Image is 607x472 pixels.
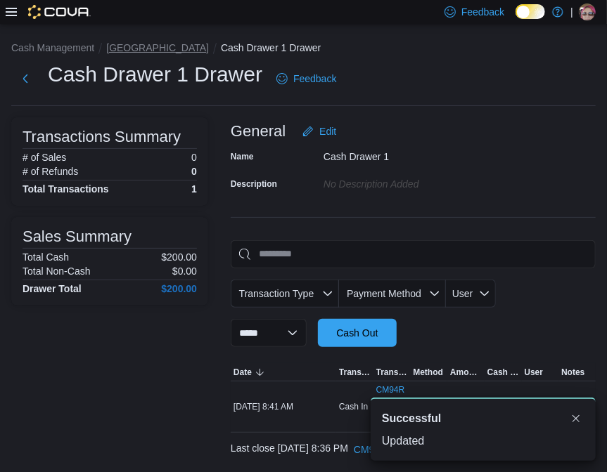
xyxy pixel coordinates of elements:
img: Cova [28,5,91,19]
span: Amount [450,367,482,378]
p: 0 [191,166,197,177]
div: Krista Brumsey [579,4,596,20]
div: Last close [DATE] 8:36 PM [231,435,596,464]
button: Next [11,65,39,93]
button: Amount [447,364,485,381]
h3: Sales Summary [23,228,132,245]
button: Dismiss toast [568,410,584,427]
span: Dark Mode [516,19,516,20]
nav: An example of EuiBreadcrumbs [11,41,596,58]
h6: Total Non-Cash [23,265,91,277]
div: No Description added [324,173,512,190]
p: 0 [191,152,197,163]
p: | [570,4,573,20]
button: Payment Method [339,280,446,308]
button: Cash Drawer 1 Drawer [221,42,321,53]
button: Transaction Type [231,280,339,308]
label: Name [231,151,254,162]
div: Updated [382,433,584,450]
button: Transaction # [373,364,411,381]
span: Date [234,367,252,378]
span: Notes [561,367,584,378]
button: Notes [558,364,596,381]
span: Edit [319,124,336,138]
span: Successful [382,410,441,427]
h3: Transactions Summary [23,129,181,145]
button: Cash Management [11,42,94,53]
h4: 1 [191,183,197,195]
p: $200.00 [161,251,197,263]
h4: $200.00 [161,283,197,294]
button: User [446,280,496,308]
p: $0.00 [172,265,197,277]
div: Notification [382,410,584,427]
h4: Total Transactions [23,183,109,195]
button: User [522,364,559,381]
h1: Cash Drawer 1 Drawer [48,60,262,88]
button: Transaction Type [336,364,373,381]
span: Transaction Type [239,288,314,299]
h3: General [231,123,286,140]
span: User [452,288,473,299]
span: Feedback [293,72,336,86]
input: Dark Mode [516,4,545,19]
a: Feedback [271,65,342,93]
h4: Drawer Total [23,283,82,294]
button: Edit [297,117,342,145]
h6: Total Cash [23,251,69,263]
span: Method [413,367,443,378]
button: Cash Back [485,364,522,381]
h6: # of Refunds [23,166,78,177]
button: Date [231,364,336,381]
button: Method [410,364,447,381]
span: Transaction Type [339,367,371,378]
span: Transaction # [376,367,408,378]
label: Description [231,178,277,190]
span: Cash Out [336,326,378,340]
span: Payment Method [347,288,421,299]
h6: # of Sales [23,152,66,163]
input: This is a search bar. As you type, the results lower in the page will automatically filter. [231,240,596,268]
div: Cash Drawer 1 [324,145,512,162]
span: Feedback [461,5,504,19]
span: Cash Back [487,367,519,378]
div: [DATE] 8:41 AM [231,398,336,415]
a: CM94RX-37592External link [376,384,408,429]
button: [GEOGRAPHIC_DATA] [106,42,209,53]
button: Cash Out [318,319,397,347]
span: User [525,367,544,378]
